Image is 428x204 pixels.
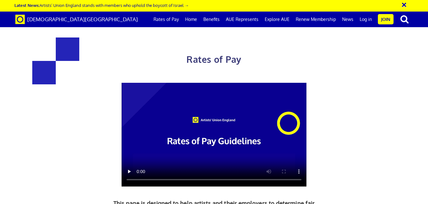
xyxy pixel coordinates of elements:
a: News [339,12,357,27]
a: Rates of Pay [150,12,182,27]
a: Renew Membership [293,12,339,27]
a: AUE Represents [223,12,262,27]
a: Explore AUE [262,12,293,27]
a: Latest News:Artists’ Union England stands with members who uphold the boycott of Israel → [14,2,189,8]
a: Join [378,14,394,24]
strong: Latest News: [14,2,39,8]
span: [DEMOGRAPHIC_DATA][GEOGRAPHIC_DATA] [27,16,138,22]
span: Rates of Pay [186,54,241,65]
a: Brand [DEMOGRAPHIC_DATA][GEOGRAPHIC_DATA] [11,12,143,27]
a: Benefits [200,12,223,27]
a: Log in [357,12,375,27]
a: Home [182,12,200,27]
button: search [395,12,414,26]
